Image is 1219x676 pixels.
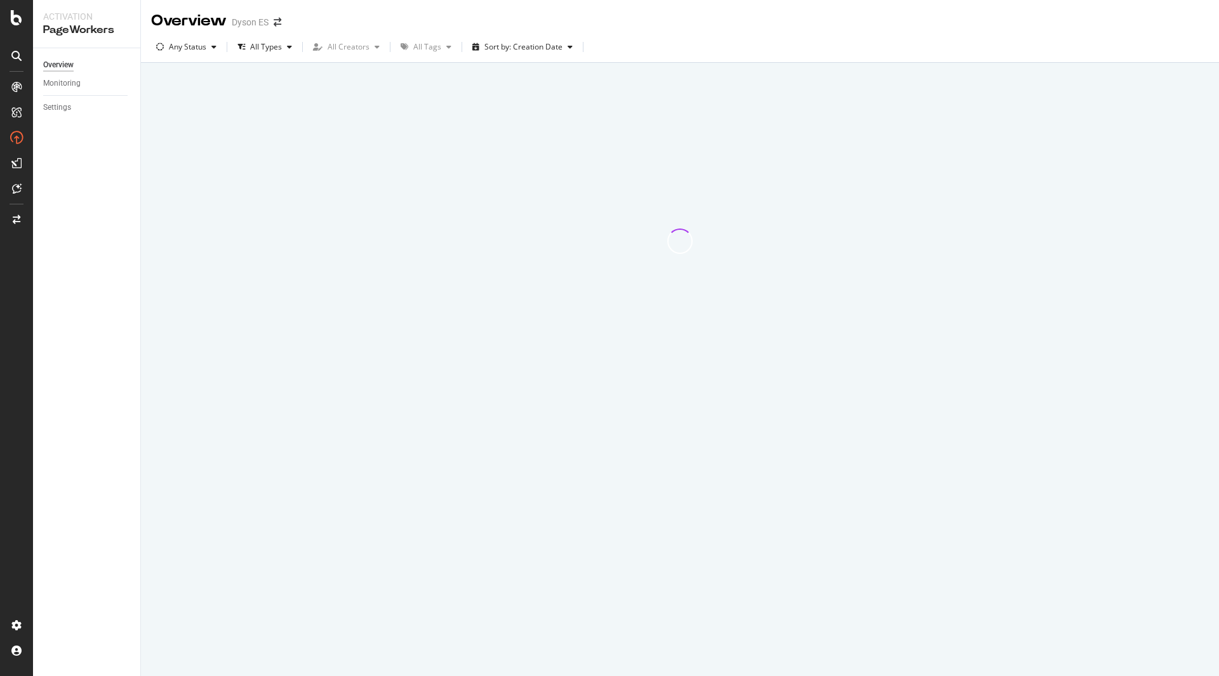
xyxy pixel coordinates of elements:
div: Overview [43,58,74,72]
div: Dyson ES [232,16,269,29]
div: arrow-right-arrow-left [274,18,281,27]
div: All Types [250,43,282,51]
div: All Creators [328,43,370,51]
button: All Creators [308,37,385,57]
a: Monitoring [43,77,131,90]
div: PageWorkers [43,23,130,37]
button: All Tags [396,37,456,57]
div: Settings [43,101,71,114]
a: Settings [43,101,131,114]
div: Any Status [169,43,206,51]
button: Sort by: Creation Date [467,37,578,57]
div: Overview [151,10,227,32]
a: Overview [43,58,131,72]
div: Sort by: Creation Date [484,43,563,51]
button: Any Status [151,37,222,57]
button: All Types [232,37,297,57]
div: All Tags [413,43,441,51]
div: Activation [43,10,130,23]
div: Monitoring [43,77,81,90]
